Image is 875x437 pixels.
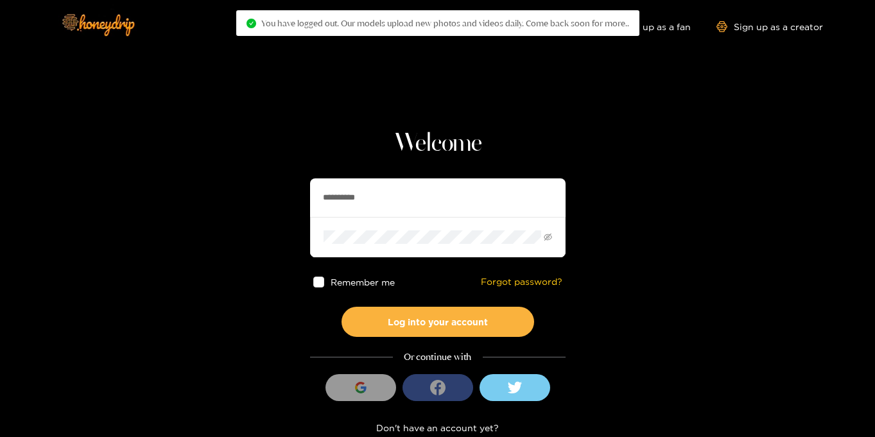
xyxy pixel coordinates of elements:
[544,233,552,241] span: eye-invisible
[310,128,566,159] h1: Welcome
[310,420,566,435] div: Don't have an account yet?
[342,307,534,337] button: Log into your account
[247,19,256,28] span: check-circle
[310,350,566,364] div: Or continue with
[330,277,394,287] span: Remember me
[481,277,562,287] a: Forgot password?
[603,21,691,32] a: Sign up as a fan
[261,18,629,28] span: You have logged out. Our models upload new photos and videos daily. Come back soon for more..
[716,21,823,32] a: Sign up as a creator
